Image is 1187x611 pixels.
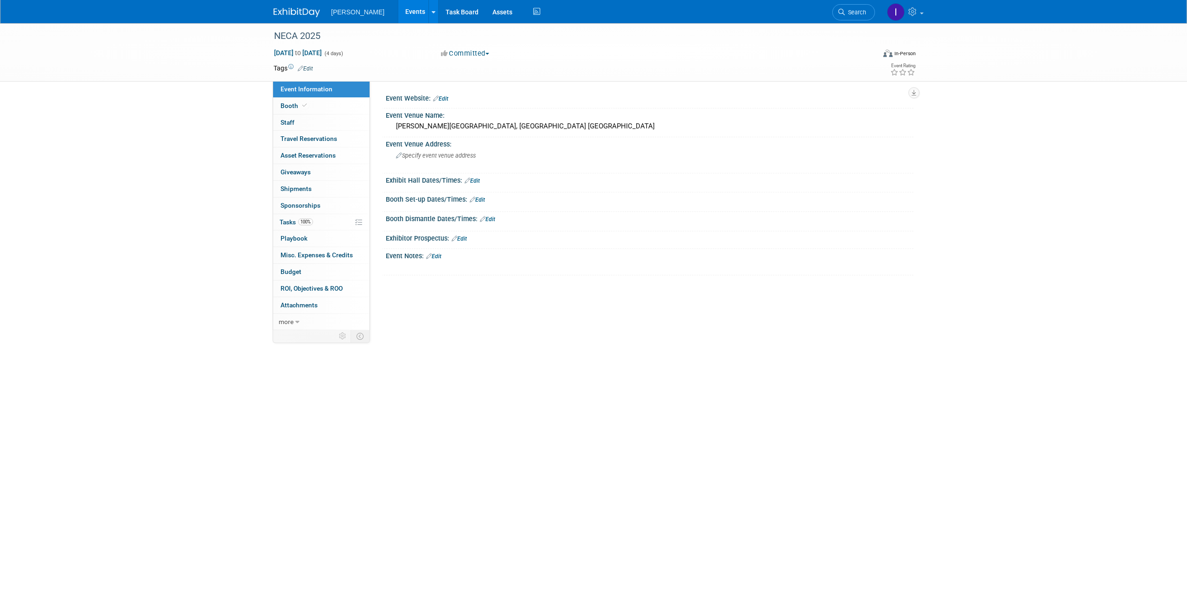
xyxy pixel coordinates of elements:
[294,49,302,57] span: to
[281,102,309,109] span: Booth
[470,197,485,203] a: Edit
[298,218,313,225] span: 100%
[281,168,311,176] span: Giveaways
[281,285,343,292] span: ROI, Objectives & ROO
[890,64,915,68] div: Event Rating
[281,251,353,259] span: Misc. Expenses & Credits
[273,181,370,197] a: Shipments
[820,48,916,62] div: Event Format
[273,98,370,114] a: Booth
[281,202,320,209] span: Sponsorships
[351,330,370,342] td: Toggle Event Tabs
[281,135,337,142] span: Travel Reservations
[273,280,370,297] a: ROI, Objectives & ROO
[281,85,332,93] span: Event Information
[273,197,370,214] a: Sponsorships
[273,164,370,180] a: Giveaways
[274,64,313,73] td: Tags
[273,247,370,263] a: Misc. Expenses & Credits
[273,147,370,164] a: Asset Reservations
[832,4,875,20] a: Search
[393,119,906,134] div: [PERSON_NAME][GEOGRAPHIC_DATA], [GEOGRAPHIC_DATA] [GEOGRAPHIC_DATA]
[274,8,320,17] img: ExhibitDay
[465,178,480,184] a: Edit
[281,119,294,126] span: Staff
[331,8,384,16] span: [PERSON_NAME]
[273,297,370,313] a: Attachments
[274,49,322,57] span: [DATE] [DATE]
[281,301,318,309] span: Attachments
[438,49,493,58] button: Committed
[426,253,441,260] a: Edit
[273,314,370,330] a: more
[273,214,370,230] a: Tasks100%
[883,50,893,57] img: Format-Inperson.png
[887,3,905,21] img: Isabella DeJulia
[273,230,370,247] a: Playbook
[894,50,916,57] div: In-Person
[281,185,312,192] span: Shipments
[386,192,913,204] div: Booth Set-up Dates/Times:
[280,218,313,226] span: Tasks
[452,235,467,242] a: Edit
[271,28,861,45] div: NECA 2025
[273,115,370,131] a: Staff
[281,235,307,242] span: Playbook
[386,249,913,261] div: Event Notes:
[273,131,370,147] a: Travel Reservations
[279,318,294,325] span: more
[386,173,913,185] div: Exhibit Hall Dates/Times:
[281,268,301,275] span: Budget
[386,231,913,243] div: Exhibitor Prospectus:
[386,108,913,120] div: Event Venue Name:
[396,152,476,159] span: Specify event venue address
[386,137,913,149] div: Event Venue Address:
[480,216,495,223] a: Edit
[433,95,448,102] a: Edit
[324,51,343,57] span: (4 days)
[845,9,866,16] span: Search
[298,65,313,72] a: Edit
[302,103,307,108] i: Booth reservation complete
[386,212,913,224] div: Booth Dismantle Dates/Times:
[386,91,913,103] div: Event Website:
[281,152,336,159] span: Asset Reservations
[273,81,370,97] a: Event Information
[335,330,351,342] td: Personalize Event Tab Strip
[273,264,370,280] a: Budget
